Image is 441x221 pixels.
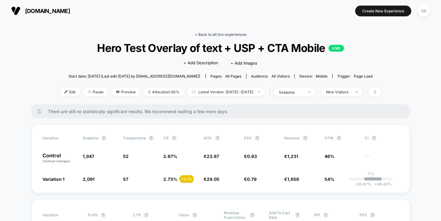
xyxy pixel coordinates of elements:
[172,136,177,141] button: ?
[48,109,398,114] span: There are still no statistically significant results. We recommend waiting a few more days
[207,154,219,159] span: 23.67
[231,61,257,66] span: + Add Images
[123,154,129,159] span: 52
[183,60,218,66] span: + Add Description
[284,136,300,140] span: Revenue
[244,136,252,140] span: PSV
[323,213,328,218] button: ?
[83,88,108,96] span: Pause
[418,5,430,17] div: DK
[271,74,290,79] span: All Visitors
[76,41,365,54] span: Hero Test Overlay of text + USP + CTA Mobile
[163,176,177,182] span: 2.73 %
[64,90,68,93] img: edit
[60,88,80,96] span: Edit
[143,88,184,96] span: Allocation: 50%
[370,213,375,218] button: ?
[83,154,94,159] span: 1,947
[207,176,219,182] span: 29.05
[42,136,77,141] span: Variation
[251,74,290,79] div: Audience:
[337,136,342,141] button: ?
[83,136,98,140] span: Sessions
[355,182,371,186] span: -30.67 %
[192,90,195,93] img: calendar
[42,210,77,220] span: Variation
[314,213,320,217] span: IPP
[42,176,64,182] span: Variation 1
[374,182,377,186] span: +
[204,154,219,159] span: €
[244,154,257,159] span: €
[244,176,257,182] span: €
[144,213,149,218] button: ?
[365,155,399,164] span: ---
[133,213,141,217] span: CTR
[215,136,220,141] button: ?
[247,154,257,159] span: 0.63
[329,45,344,52] p: LIVE
[284,154,298,159] span: €
[88,213,98,217] span: Profit
[324,176,334,182] span: 54%
[148,90,151,94] img: rebalance
[123,176,128,182] span: 57
[359,213,367,217] span: PPS
[365,136,399,141] span: CI
[303,136,308,141] button: ?
[371,182,391,186] span: 49.42 %
[355,6,411,16] button: Create New Experience
[111,88,140,96] span: Preview
[295,213,300,218] button: ?
[372,136,377,141] button: ?
[225,74,241,79] span: all pages
[88,90,91,93] img: end
[324,136,359,141] span: OTW
[101,213,106,218] button: ?
[178,213,189,217] span: Clicks
[149,136,154,141] button: ?
[279,90,304,95] div: sessions
[187,88,265,96] span: Latest Version: [DATE] - [DATE]
[284,176,299,182] span: €
[224,210,247,220] span: Revenue From Clicks
[11,6,20,15] img: Visually logo
[25,8,70,14] span: [DOMAIN_NAME]
[368,171,374,176] p: 0%
[355,91,358,92] img: end
[42,159,70,163] span: (without changes)
[370,176,372,181] p: |
[192,213,197,218] button: ?
[258,91,260,92] img: end
[68,74,200,79] span: Start date: [DATE] (Last edit [DATE] by [EMAIL_ADDRESS][DOMAIN_NAME])
[268,88,274,97] span: |
[337,74,373,79] div: Trigger:
[42,153,77,164] p: Control
[294,74,332,79] span: Device:
[101,136,106,141] button: ?
[287,176,299,182] span: 1,656
[308,91,311,93] img: end
[180,175,193,183] div: + 2.1 %
[83,176,95,182] span: 2,091
[210,74,241,79] div: Pages:
[204,176,219,182] span: €
[354,74,373,79] span: Page Load
[287,154,298,159] span: 1,231
[204,136,212,140] span: AOV
[9,6,72,16] button: [DOMAIN_NAME]
[269,210,292,220] span: Add To Cart Rate
[326,90,351,94] div: New Visitors
[195,32,246,37] a: < Back to all live experiences
[255,136,260,141] button: ?
[316,74,328,79] span: mobile
[123,136,146,140] span: Transactions
[247,176,257,182] span: 0.79
[250,213,255,218] button: ?
[163,154,177,159] span: 2.67 %
[416,5,432,17] button: DK
[163,136,169,140] span: CR
[324,154,334,159] span: 46%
